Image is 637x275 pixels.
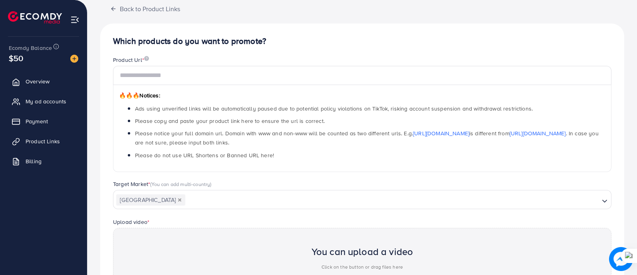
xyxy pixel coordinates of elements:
[26,97,66,105] span: My ad accounts
[6,133,81,149] a: Product Links
[70,55,78,63] img: image
[26,157,42,165] span: Billing
[135,151,274,159] span: Please do not use URL Shortens or Banned URL here!
[135,129,599,146] span: Please notice your full domain url. Domain with www and non-www will be counted as two different ...
[113,180,212,188] label: Target Market
[70,15,79,24] img: menu
[6,113,81,129] a: Payment
[113,56,149,64] label: Product Url
[8,11,62,24] img: logo
[113,218,149,226] label: Upload video
[6,73,81,89] a: Overview
[135,105,533,113] span: Ads using unverified links will be automatically paused due to potential policy violations on Tik...
[6,153,81,169] a: Billing
[26,117,48,125] span: Payment
[113,190,611,209] div: Search for option
[150,180,211,188] span: (You can add multi-country)
[9,44,52,52] span: Ecomdy Balance
[119,91,139,99] span: 🔥🔥🔥
[113,36,611,46] h4: Which products do you want to promote?
[6,93,81,109] a: My ad accounts
[26,137,60,145] span: Product Links
[312,262,413,272] p: Click on the button or drag files here
[9,52,23,64] span: $50
[135,117,325,125] span: Please copy and paste your product link here to ensure the url is correct.
[312,246,413,257] h2: You can upload a video
[119,91,160,99] span: Notices:
[186,194,599,206] input: Search for option
[609,247,633,271] img: image
[178,198,182,202] button: Deselect Pakistan
[144,56,149,61] img: image
[413,129,469,137] a: [URL][DOMAIN_NAME]
[510,129,566,137] a: [URL][DOMAIN_NAME]
[26,77,50,85] span: Overview
[116,194,185,206] span: [GEOGRAPHIC_DATA]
